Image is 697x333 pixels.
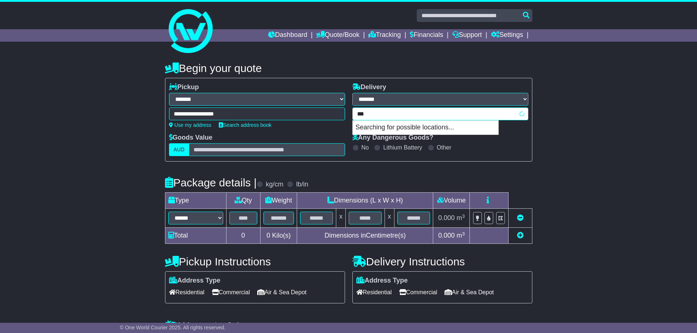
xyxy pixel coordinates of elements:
[268,29,307,42] a: Dashboard
[165,320,532,332] h4: Warranty & Insurance
[257,287,307,298] span: Air & Sea Depot
[438,214,455,222] span: 0.000
[517,214,524,222] a: Remove this item
[260,193,297,209] td: Weight
[260,228,297,244] td: Kilo(s)
[212,287,250,298] span: Commercial
[517,232,524,239] a: Add new item
[438,232,455,239] span: 0.000
[361,144,369,151] label: No
[296,181,308,189] label: lb/in
[336,209,346,228] td: x
[226,193,260,209] td: Qty
[165,228,226,244] td: Total
[120,325,226,330] span: © One World Courier 2025. All rights reserved.
[266,181,283,189] label: kg/cm
[433,193,470,209] td: Volume
[352,256,532,268] h4: Delivery Instructions
[165,256,345,268] h4: Pickup Instructions
[445,287,494,298] span: Air & Sea Depot
[169,122,211,128] a: Use my address
[297,193,433,209] td: Dimensions (L x W x H)
[462,213,465,219] sup: 3
[352,134,434,142] label: Any Dangerous Goods?
[385,209,394,228] td: x
[165,193,226,209] td: Type
[399,287,437,298] span: Commercial
[169,83,199,91] label: Pickup
[410,29,443,42] a: Financials
[491,29,523,42] a: Settings
[266,232,270,239] span: 0
[165,62,532,74] h4: Begin your quote
[353,121,498,135] p: Searching for possible locations...
[356,287,392,298] span: Residential
[219,122,271,128] a: Search address book
[452,29,482,42] a: Support
[297,228,433,244] td: Dimensions in Centimetre(s)
[352,107,528,120] typeahead: Please provide city
[437,144,451,151] label: Other
[226,228,260,244] td: 0
[457,214,465,222] span: m
[352,83,386,91] label: Delivery
[316,29,359,42] a: Quote/Book
[462,231,465,236] sup: 3
[169,134,213,142] label: Goods Value
[356,277,408,285] label: Address Type
[383,144,422,151] label: Lithium Battery
[165,177,257,189] h4: Package details |
[368,29,401,42] a: Tracking
[169,143,190,156] label: AUD
[457,232,465,239] span: m
[169,277,221,285] label: Address Type
[169,287,205,298] span: Residential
